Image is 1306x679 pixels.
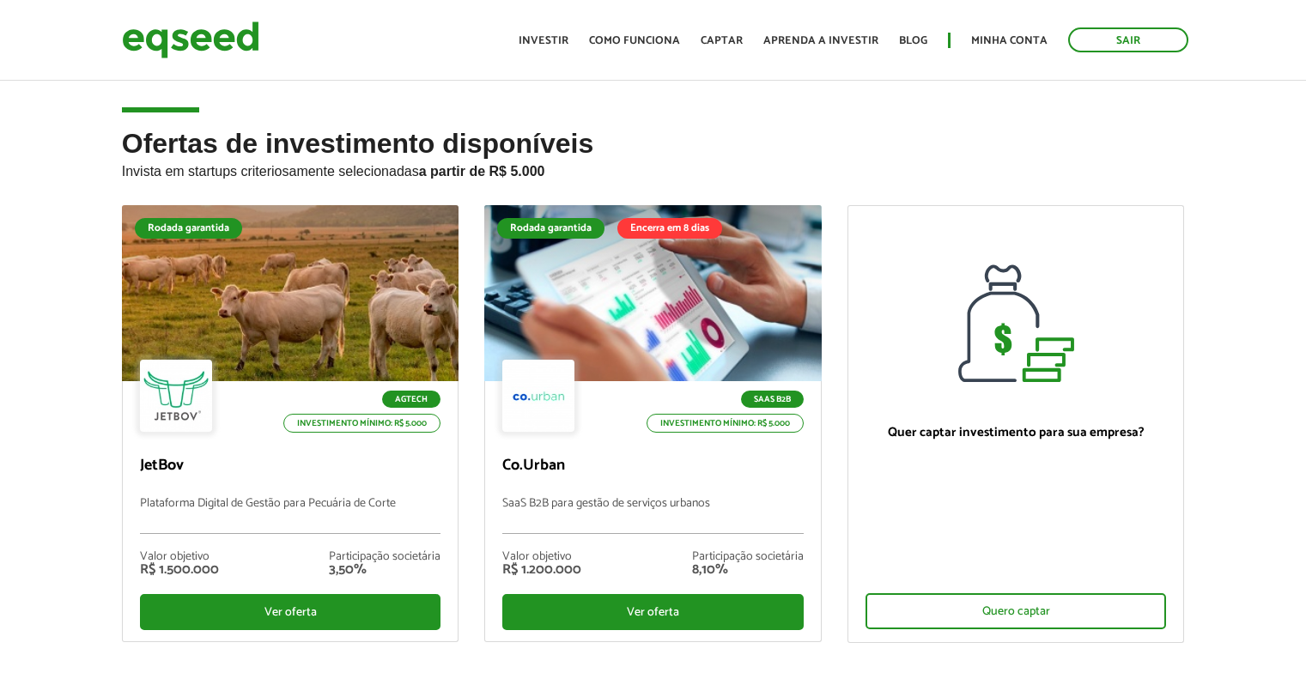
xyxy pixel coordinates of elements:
p: SaaS B2B [741,391,804,408]
div: R$ 1.500.000 [140,563,219,577]
a: Sair [1068,27,1188,52]
p: Invista em startups criteriosamente selecionadas [122,159,1185,179]
p: Plataforma Digital de Gestão para Pecuária de Corte [140,497,441,534]
a: Rodada garantida Agtech Investimento mínimo: R$ 5.000 JetBov Plataforma Digital de Gestão para Pe... [122,205,459,642]
strong: a partir de R$ 5.000 [419,164,545,179]
div: Valor objetivo [502,551,581,563]
div: Ver oferta [502,594,804,630]
p: JetBov [140,457,441,476]
div: Ver oferta [140,594,441,630]
p: Investimento mínimo: R$ 5.000 [647,414,804,433]
a: Blog [899,35,927,46]
div: Rodada garantida [497,218,604,239]
p: Agtech [382,391,440,408]
div: Valor objetivo [140,551,219,563]
a: Rodada garantida Encerra em 8 dias SaaS B2B Investimento mínimo: R$ 5.000 Co.Urban SaaS B2B para ... [484,205,822,642]
div: 3,50% [329,563,440,577]
p: Investimento mínimo: R$ 5.000 [283,414,440,433]
div: Quero captar [866,593,1167,629]
p: Quer captar investimento para sua empresa? [866,425,1167,440]
div: R$ 1.200.000 [502,563,581,577]
a: Captar [701,35,743,46]
a: Investir [519,35,568,46]
a: Quer captar investimento para sua empresa? Quero captar [847,205,1185,643]
img: EqSeed [122,17,259,63]
div: Participação societária [329,551,440,563]
h2: Ofertas de investimento disponíveis [122,129,1185,205]
div: Participação societária [692,551,804,563]
div: 8,10% [692,563,804,577]
a: Aprenda a investir [763,35,878,46]
a: Como funciona [589,35,680,46]
p: Co.Urban [502,457,804,476]
div: Rodada garantida [135,218,242,239]
p: SaaS B2B para gestão de serviços urbanos [502,497,804,534]
div: Encerra em 8 dias [617,218,722,239]
a: Minha conta [971,35,1048,46]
